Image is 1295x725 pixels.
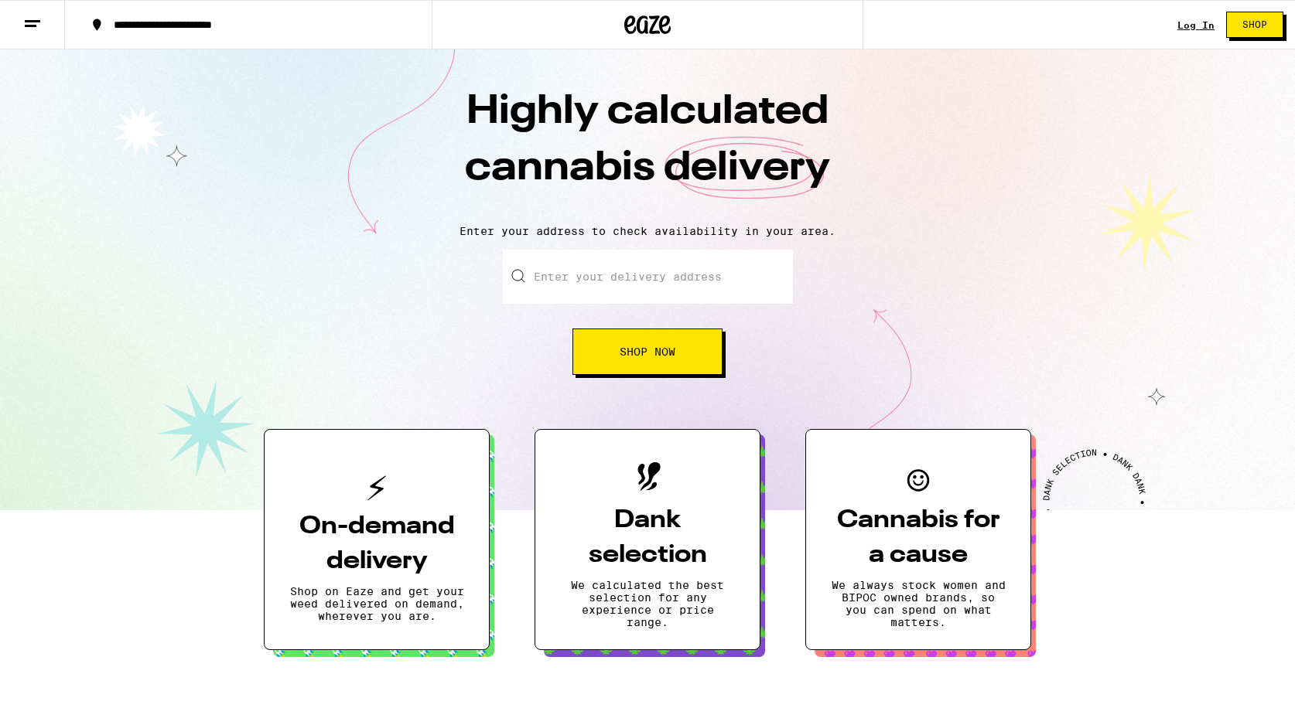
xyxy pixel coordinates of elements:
[831,579,1006,628] p: We always stock women and BIPOC owned brands, so you can spend on what matters.
[1242,20,1267,29] span: Shop
[377,84,918,213] h1: Highly calculated cannabis delivery
[535,429,760,650] button: Dank selectionWe calculated the best selection for any experience or price range.
[620,346,675,357] span: Shop Now
[1226,12,1283,38] button: Shop
[560,579,735,628] p: We calculated the best selection for any experience or price range.
[831,503,1006,573] h3: Cannabis for a cause
[572,328,723,375] button: Shop Now
[1177,20,1215,30] div: Log In
[503,250,793,304] input: Enter your delivery address
[289,585,464,622] p: Shop on Eaze and get your weed delivered on demand, wherever you are.
[264,429,490,650] button: On-demand deliveryShop on Eaze and get your weed delivered on demand, wherever you are.
[15,225,1280,237] p: Enter your address to check availability in your area.
[289,509,464,579] h3: On-demand delivery
[560,503,735,573] h3: Dank selection
[805,429,1031,650] button: Cannabis for a causeWe always stock women and BIPOC owned brands, so you can spend on what matters.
